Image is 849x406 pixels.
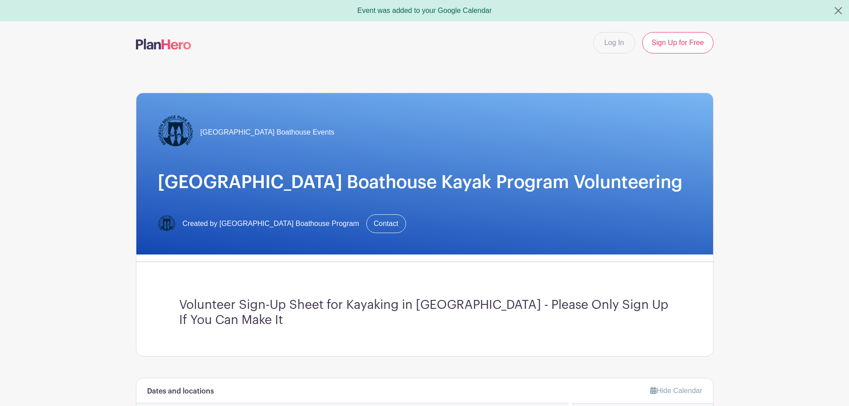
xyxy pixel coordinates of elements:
[593,32,635,53] a: Log In
[650,387,702,394] a: Hide Calendar
[147,387,214,396] h6: Dates and locations
[158,115,193,150] img: Logo-Title.png
[366,214,406,233] a: Contact
[642,32,713,53] a: Sign Up for Free
[183,218,359,229] span: Created by [GEOGRAPHIC_DATA] Boathouse Program
[158,215,176,233] img: Logo-Title.png
[179,298,670,328] h3: Volunteer Sign-Up Sheet for Kayaking in [GEOGRAPHIC_DATA] - Please Only Sign Up If You Can Make It
[201,127,335,138] span: [GEOGRAPHIC_DATA] Boathouse Events
[158,172,692,193] h1: [GEOGRAPHIC_DATA] Boathouse Kayak Program Volunteering
[136,39,191,49] img: logo-507f7623f17ff9eddc593b1ce0a138ce2505c220e1c5a4e2b4648c50719b7d32.svg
